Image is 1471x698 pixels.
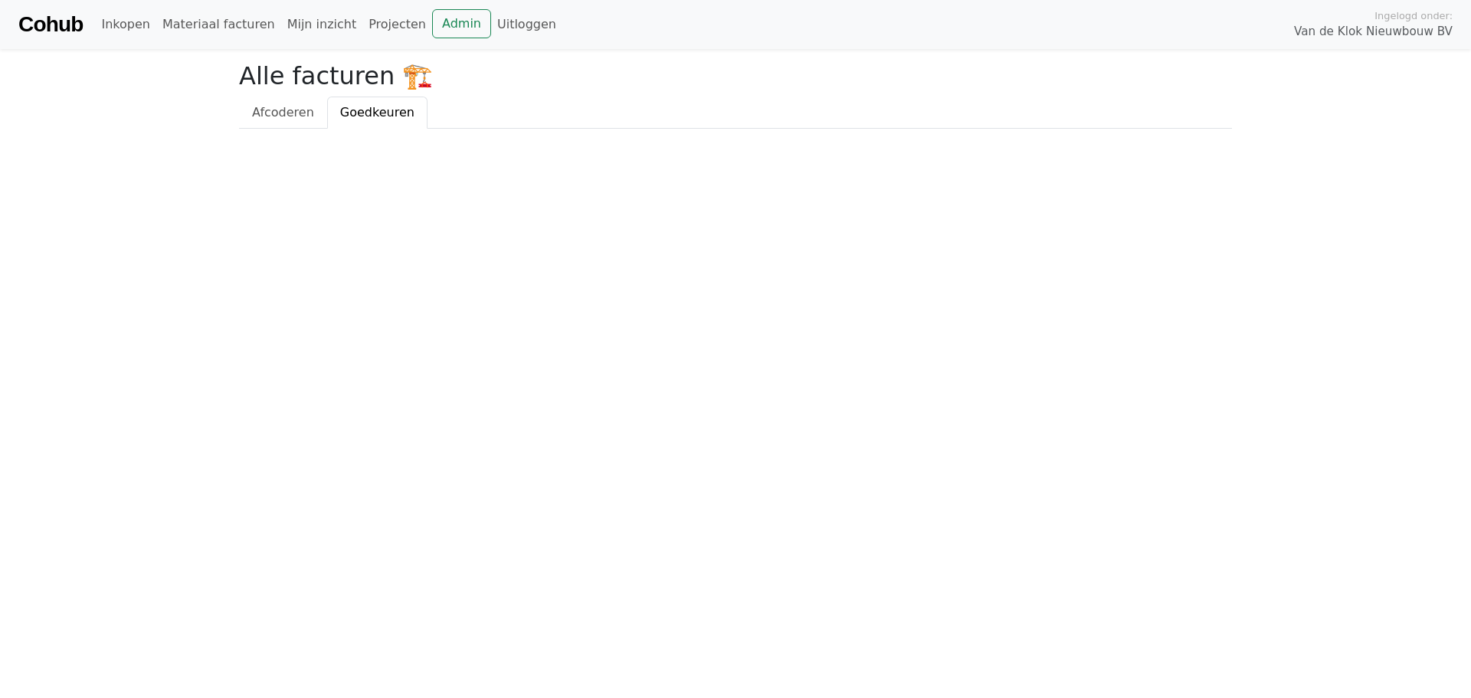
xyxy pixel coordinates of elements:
[1374,8,1453,23] span: Ingelogd onder:
[156,9,281,40] a: Materiaal facturen
[95,9,156,40] a: Inkopen
[491,9,562,40] a: Uitloggen
[432,9,491,38] a: Admin
[239,61,1232,90] h2: Alle facturen 🏗️
[340,105,414,120] span: Goedkeuren
[281,9,363,40] a: Mijn inzicht
[362,9,432,40] a: Projecten
[327,97,428,129] a: Goedkeuren
[252,105,314,120] span: Afcoderen
[1294,23,1453,41] span: Van de Klok Nieuwbouw BV
[239,97,327,129] a: Afcoderen
[18,6,83,43] a: Cohub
